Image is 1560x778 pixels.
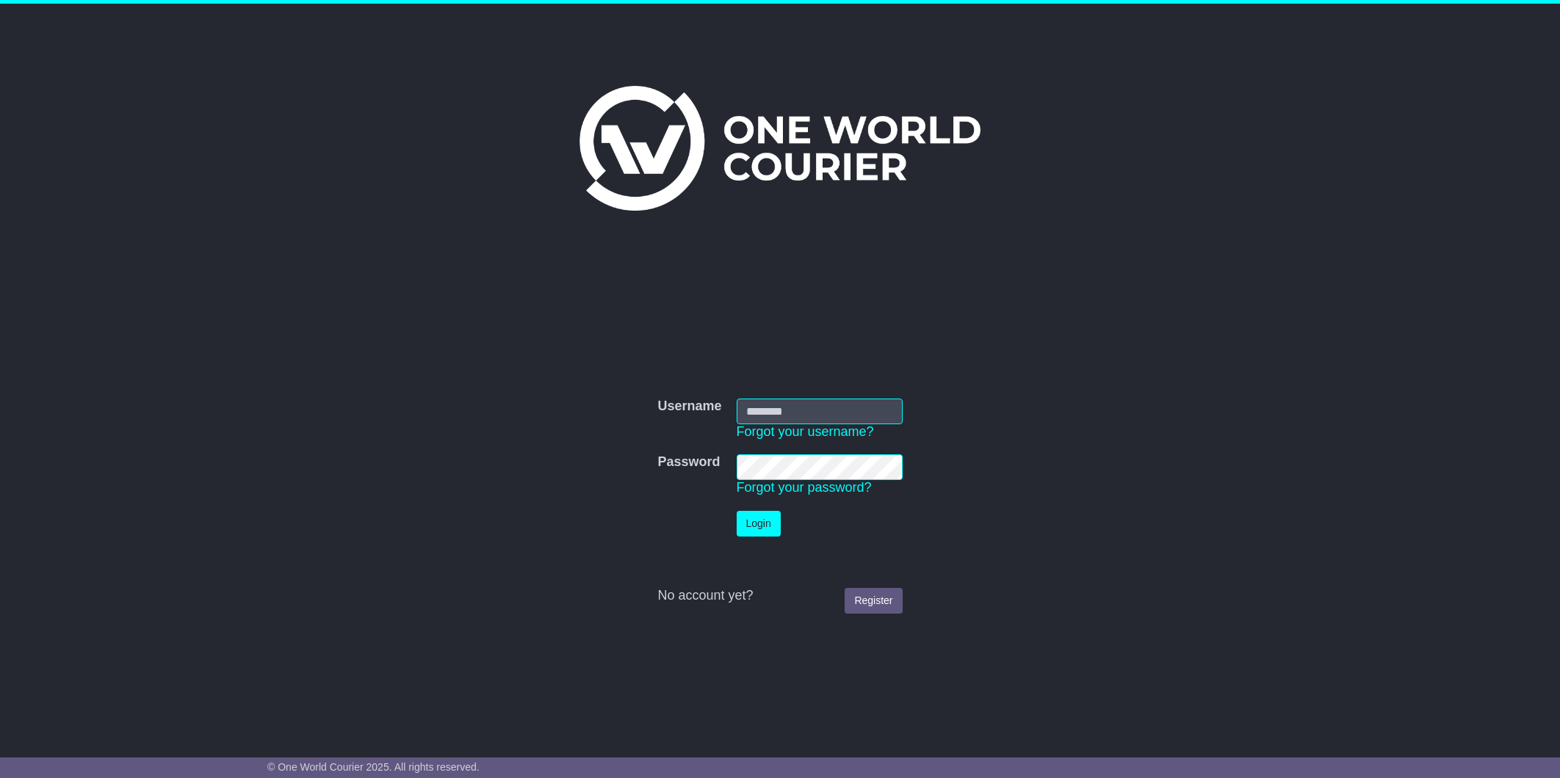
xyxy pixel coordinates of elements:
[579,86,981,211] img: One World
[657,454,720,470] label: Password
[737,480,872,495] a: Forgot your password?
[845,588,902,614] a: Register
[737,511,781,537] button: Login
[657,588,902,604] div: No account yet?
[657,399,721,415] label: Username
[267,761,480,773] span: © One World Courier 2025. All rights reserved.
[737,424,874,439] a: Forgot your username?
